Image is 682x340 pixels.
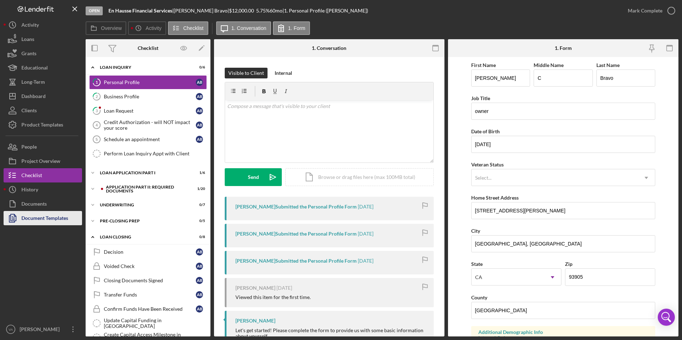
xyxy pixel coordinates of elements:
button: Long-Term [4,75,82,89]
button: 1. Form [273,21,310,35]
div: Personal Profile [104,79,196,85]
label: Middle Name [534,62,564,68]
label: 1. Form [288,25,305,31]
div: Documents [21,197,47,213]
div: Loan Application Part I [100,171,187,175]
div: 5.75 % [256,8,270,14]
a: 2Business ProfileAB [89,89,207,104]
button: Overview [86,21,126,35]
div: Open Intercom Messenger [658,309,675,326]
label: Last Name [596,62,620,68]
div: Viewed this item for the first time. [235,294,311,300]
div: People [21,140,37,156]
button: 1. Conversation [216,21,271,35]
button: VA[PERSON_NAME] [4,322,82,336]
div: 1. Conversation [312,45,346,51]
tspan: 3 [96,108,98,113]
a: Voided CheckAB [89,259,207,273]
button: History [4,182,82,197]
div: Loan Inquiry [100,65,187,69]
div: Project Overview [21,154,60,170]
div: Document Templates [21,211,68,227]
b: En Hausse Financial Services [108,7,172,14]
div: Loans [21,32,34,48]
div: Business Profile [104,94,196,99]
div: Product Templates [21,118,63,134]
div: A B [196,122,203,129]
div: [PERSON_NAME] Submitted the Personal Profile Form [235,231,357,237]
div: Grants [21,46,36,62]
div: Loan Request [104,108,196,114]
label: Activity [146,25,161,31]
a: Activity [4,18,82,32]
div: Transfer Funds [104,292,196,298]
div: Select... [475,175,492,181]
time: 2025-05-27 20:39 [276,285,292,291]
div: 0 / 6 [192,65,205,69]
time: 2025-05-27 20:41 [358,231,373,237]
button: Send [225,168,282,186]
time: 2025-05-27 20:41 [358,258,373,264]
div: Voided Check [104,263,196,269]
text: VA [9,328,13,331]
label: Zip [565,261,572,267]
div: $12,000.00 [229,8,256,14]
div: Clients [21,103,37,119]
a: Transfer FundsAB [89,288,207,302]
div: Schedule an appointment [104,136,196,142]
div: 1 / 20 [192,187,205,191]
div: Mark Complete [628,4,662,18]
div: Perform Loan Inquiry Appt with Client [104,151,207,156]
a: 5Schedule an appointmentAB [89,132,207,146]
tspan: 5 [96,137,98,141]
div: A B [196,305,203,313]
div: 1 / 6 [192,171,205,175]
div: Activity [21,18,39,34]
button: Checklist [4,168,82,182]
label: City [471,228,480,234]
button: Dashboard [4,89,82,103]
div: Underwriting [100,203,187,207]
div: Checklist [21,168,42,184]
div: [PERSON_NAME] Submitted the Personal Profile Form [235,204,357,210]
tspan: 4 [96,123,98,127]
div: Additional Demographic Info [478,329,648,335]
div: 0 / 5 [192,219,205,223]
div: [PERSON_NAME] [18,322,64,338]
button: Activity [128,21,166,35]
button: Loans [4,32,82,46]
div: Pre-Closing Prep [100,219,187,223]
label: Job Title [471,95,490,101]
div: Long-Term [21,75,45,91]
button: Visible to Client [225,68,268,78]
div: Loan Closing [100,235,187,239]
div: A B [196,107,203,114]
a: DecisionAB [89,245,207,259]
div: Send [248,168,259,186]
a: Project Overview [4,154,82,168]
a: 4Credit Authorization - will NOT impact your scoreAB [89,118,207,132]
label: 1. Conversation [231,25,266,31]
button: Checklist [168,21,208,35]
div: Credit Authorization - will NOT impact your score [104,119,196,131]
button: Documents [4,197,82,211]
div: Decision [104,249,196,255]
div: | [108,8,174,14]
a: Educational [4,61,82,75]
label: Checklist [183,25,204,31]
div: CA [475,274,482,280]
button: Grants [4,46,82,61]
button: Product Templates [4,118,82,132]
div: [PERSON_NAME] Submitted the Personal Profile Form [235,258,357,264]
div: 60 mo [270,8,283,14]
label: Home Street Address [471,195,519,201]
tspan: 1 [96,80,98,84]
a: Confirm Funds Have Been ReceivedAB [89,302,207,316]
label: First Name [471,62,496,68]
div: [PERSON_NAME] Bravo | [174,8,229,14]
a: People [4,140,82,154]
div: 0 / 8 [192,235,205,239]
